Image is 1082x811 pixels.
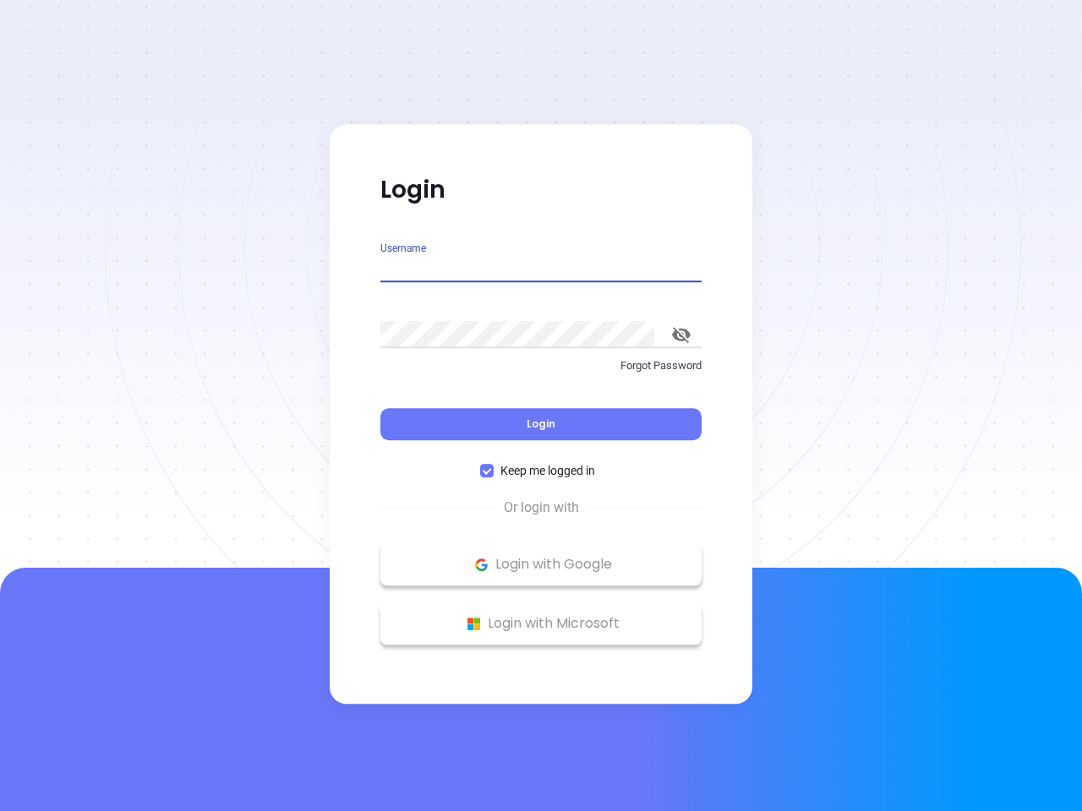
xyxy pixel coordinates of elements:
[380,602,702,645] button: Microsoft Logo Login with Microsoft
[471,554,492,575] img: Google Logo
[380,543,702,585] button: Google Logo Login with Google
[661,314,702,355] button: toggle password visibility
[389,552,693,577] p: Login with Google
[389,611,693,636] p: Login with Microsoft
[380,357,702,388] a: Forgot Password
[463,613,484,634] img: Microsoft Logo
[380,175,702,205] p: Login
[527,416,555,431] span: Login
[494,461,602,480] span: Keep me logged in
[495,498,587,518] span: Or login with
[380,243,426,253] label: Username
[380,408,702,440] button: Login
[380,357,702,374] p: Forgot Password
